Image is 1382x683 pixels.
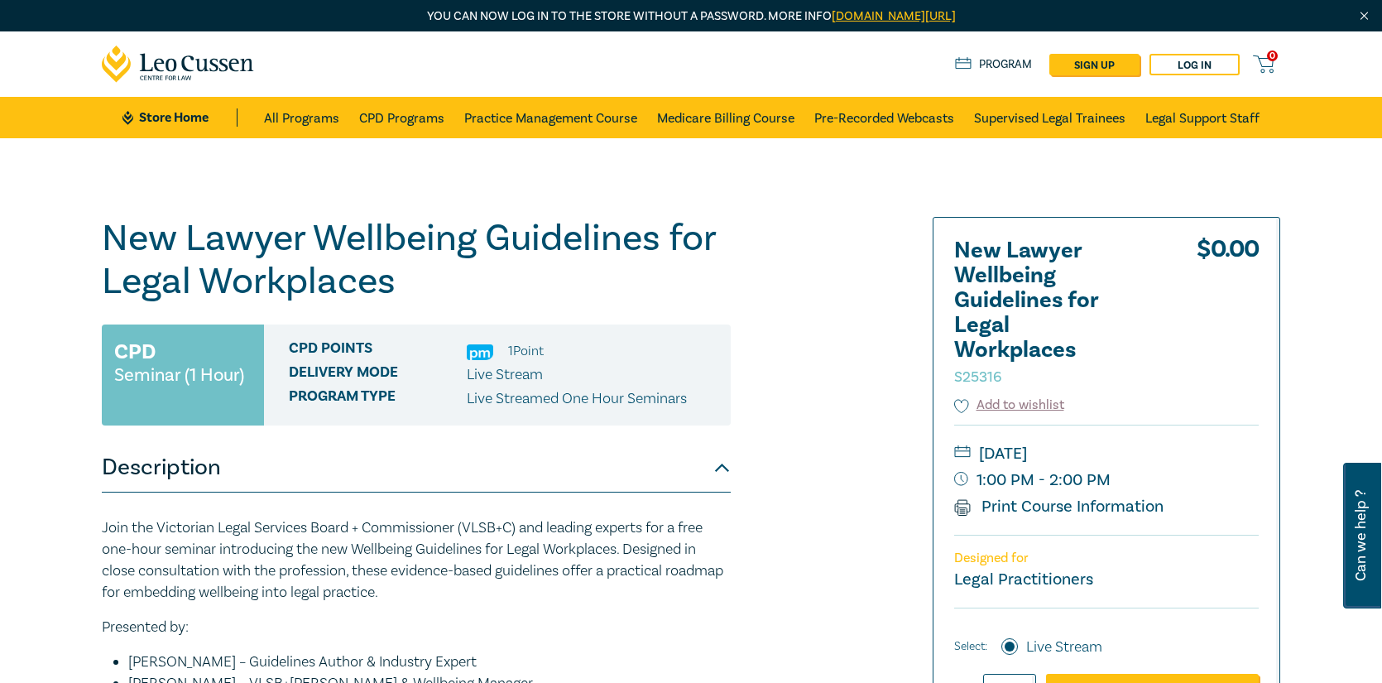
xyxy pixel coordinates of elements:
p: Join the Victorian Legal Services Board + Commissioner (VLSB+C) and leading experts for a free on... [102,517,731,604]
button: Add to wishlist [954,396,1064,415]
img: Close [1357,9,1371,23]
li: [PERSON_NAME] – Guidelines Author & Industry Expert [128,652,731,673]
span: 0 [1267,51,1278,61]
label: Live Stream [1026,637,1102,658]
small: 1:00 PM - 2:00 PM [954,467,1259,493]
small: Legal Practitioners [954,569,1093,590]
li: 1 Point [508,340,544,362]
h2: New Lawyer Wellbeing Guidelines for Legal Workplaces [954,238,1136,387]
a: Practice Management Course [464,97,637,138]
a: Store Home [122,108,238,127]
small: Seminar (1 Hour) [114,367,244,383]
small: [DATE] [954,440,1259,467]
span: Select: [954,637,987,656]
a: sign up [1049,54,1140,75]
span: Program type [289,388,467,410]
a: Program [955,55,1032,74]
a: Print Course Information [954,496,1164,517]
h3: CPD [114,337,156,367]
button: Description [102,443,731,493]
p: Designed for [954,551,1259,566]
a: Supervised Legal Trainees [974,97,1125,138]
p: Presented by: [102,617,731,638]
a: CPD Programs [359,97,444,138]
div: $ 0.00 [1197,238,1259,396]
p: You can now log in to the store without a password. More info [102,7,1280,26]
small: S25316 [954,368,1001,387]
p: Live Streamed One Hour Seminars [467,388,687,410]
a: Medicare Billing Course [657,97,794,138]
a: Pre-Recorded Webcasts [814,97,954,138]
a: Legal Support Staff [1145,97,1260,138]
span: Delivery Mode [289,364,467,386]
img: Practice Management & Business Skills [467,344,493,360]
span: Can we help ? [1353,473,1369,599]
span: CPD Points [289,340,467,362]
h1: New Lawyer Wellbeing Guidelines for Legal Workplaces [102,217,731,303]
a: [DOMAIN_NAME][URL] [832,8,956,24]
a: Log in [1149,54,1240,75]
a: All Programs [264,97,339,138]
span: Live Stream [467,365,543,384]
